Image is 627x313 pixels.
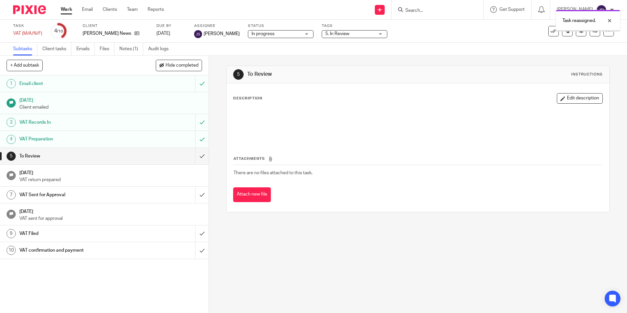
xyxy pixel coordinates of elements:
[13,5,46,14] img: Pixie
[148,6,164,13] a: Reports
[233,187,271,202] button: Attach new file
[325,31,349,36] span: 5. In Review
[82,6,93,13] a: Email
[76,43,95,55] a: Emails
[13,30,42,37] div: VAT (M/A/N/F)
[7,118,16,127] div: 3
[13,43,37,55] a: Subtasks
[19,151,132,161] h1: To Review
[42,43,71,55] a: Client tasks
[194,30,202,38] img: svg%3E
[7,152,16,161] div: 5
[19,215,202,222] p: VAT sent for approval
[19,79,132,89] h1: Email client
[19,245,132,255] h1: VAT confirmation and payment
[57,30,63,33] small: /10
[557,93,603,104] button: Edit description
[83,30,131,37] p: [PERSON_NAME] News
[13,23,42,29] label: Task
[19,190,132,200] h1: VAT Sent for Approval
[7,190,16,199] div: 7
[233,171,313,175] span: There are no files attached to this task.
[19,95,202,104] h1: [DATE]
[103,6,117,13] a: Clients
[233,157,265,160] span: Attachments
[247,71,432,78] h1: To Review
[19,229,132,239] h1: VAT Filed
[156,31,170,36] span: [DATE]
[7,79,16,88] div: 1
[7,229,16,238] div: 9
[83,23,148,29] label: Client
[248,23,313,29] label: Status
[252,31,274,36] span: In progress
[194,23,240,29] label: Assignee
[156,60,202,71] button: Hide completed
[156,23,186,29] label: Due by
[148,43,173,55] a: Audit logs
[166,63,198,68] span: Hide completed
[54,27,63,35] div: 4
[19,177,202,183] p: VAT return prepared
[61,6,72,13] a: Work
[19,207,202,215] h1: [DATE]
[571,72,603,77] div: Instructions
[119,43,143,55] a: Notes (1)
[233,96,262,101] p: Description
[7,135,16,144] div: 4
[19,117,132,127] h1: VAT Records In
[562,17,596,24] p: Task reassigned.
[127,6,138,13] a: Team
[19,134,132,144] h1: VAT Preparation
[100,43,114,55] a: Files
[19,104,202,111] p: Client emailed
[7,60,43,71] button: + Add subtask
[596,5,607,15] img: svg%3E
[233,69,244,80] div: 5
[204,31,240,37] span: [PERSON_NAME]
[7,246,16,255] div: 10
[19,168,202,176] h1: [DATE]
